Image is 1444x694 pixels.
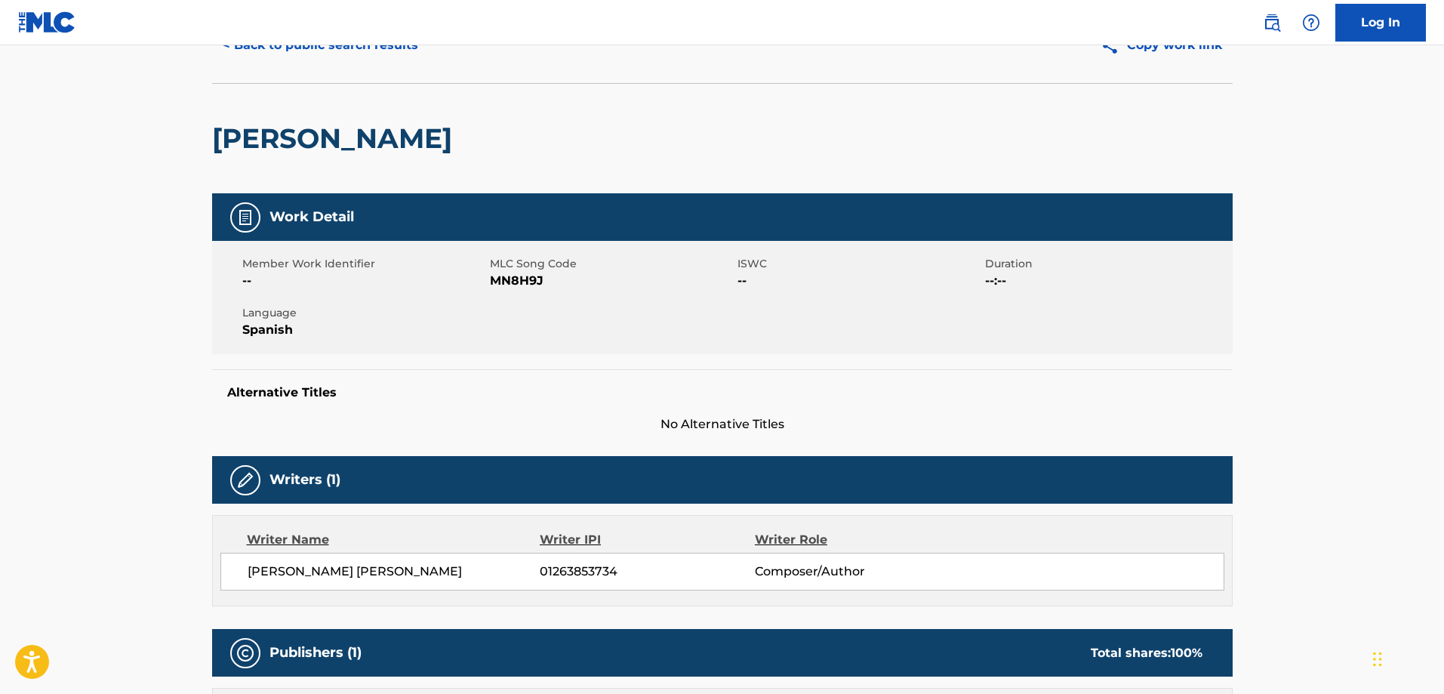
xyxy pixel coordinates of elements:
span: 100 % [1171,646,1202,660]
div: Writer Name [247,531,540,549]
div: Drag [1373,637,1382,682]
img: Work Detail [236,208,254,227]
h5: Publishers (1) [269,644,362,662]
button: < Back to public search results [212,26,429,64]
span: MN8H9J [490,272,734,290]
h5: Writers (1) [269,471,340,489]
h5: Alternative Titles [227,385,1218,400]
span: -- [242,272,486,290]
span: -- [737,272,981,290]
img: Writers [236,471,254,489]
span: Spanish [242,321,486,339]
span: 01263853734 [540,563,754,581]
span: No Alternative Titles [212,415,1233,433]
span: --:-- [985,272,1229,290]
a: Log In [1335,4,1426,42]
h2: [PERSON_NAME] [212,122,460,156]
span: ISWC [737,256,981,272]
button: Copy work link [1090,26,1233,64]
span: Language [242,305,486,321]
a: Public Search [1257,8,1287,38]
div: Help [1296,8,1326,38]
h5: Work Detail [269,208,354,226]
img: search [1263,14,1281,32]
div: Writer IPI [540,531,755,549]
img: Copy work link [1101,36,1127,55]
img: MLC Logo [18,11,76,33]
span: Duration [985,256,1229,272]
img: Publishers [236,644,254,662]
span: Member Work Identifier [242,256,486,272]
div: Writer Role [755,531,950,549]
div: Total shares: [1091,644,1202,662]
span: [PERSON_NAME] [PERSON_NAME] [248,563,540,581]
iframe: Chat Widget [1369,622,1444,694]
img: help [1302,14,1320,32]
span: MLC Song Code [490,256,734,272]
span: Composer/Author [755,563,950,581]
